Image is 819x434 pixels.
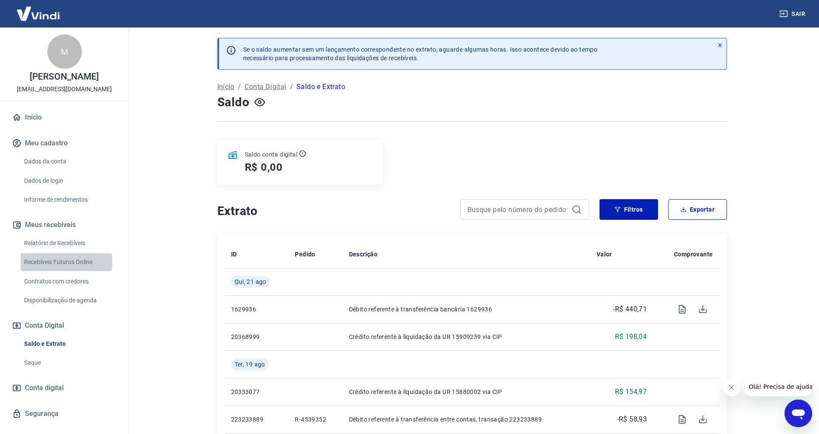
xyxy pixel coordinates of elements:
[615,332,647,342] p: R$ 198,04
[744,377,812,396] iframe: Mensagem da empresa
[21,273,118,290] a: Contratos com credores
[692,409,713,430] span: Download
[17,85,112,94] p: [EMAIL_ADDRESS][DOMAIN_NAME]
[238,82,241,92] p: /
[297,82,345,92] p: Saldo e Extrato
[244,82,286,92] a: Conta Digital
[349,388,583,396] p: Crédito referente à liquidação da UR 15880002 via CIP
[21,234,118,252] a: Relatório de Recebíveis
[10,0,66,27] img: Vindi
[245,160,283,174] h5: R$ 0,00
[10,108,118,127] a: Início
[243,45,598,62] p: Se o saldo aumentar sem um lançamento correspondente no extrato, aguarde algumas horas. Isso acon...
[10,215,118,234] button: Meus recebíveis
[785,400,812,427] iframe: Botão para abrir a janela de mensagens
[10,379,118,397] a: Conta digital
[596,250,612,259] p: Valor
[231,250,237,259] p: ID
[467,203,568,216] input: Busque pelo número do pedido
[245,150,298,159] p: Saldo conta digital
[21,153,118,170] a: Dados da conta
[349,250,378,259] p: Descrição
[778,6,809,22] button: Sair
[21,191,118,209] a: Informe de rendimentos
[21,354,118,372] a: Saque
[21,335,118,353] a: Saldo e Extrato
[21,172,118,190] a: Dados de login
[349,332,583,341] p: Crédito referente à liquidação da UR 15909259 via CIP
[692,299,713,320] span: Download
[235,277,266,286] span: Qui, 21 ago
[723,379,740,396] iframe: Fechar mensagem
[672,409,692,430] span: Visualizar
[613,304,647,314] p: -R$ 440,71
[47,34,82,69] div: M
[217,94,250,111] h4: Saldo
[21,253,118,271] a: Recebíveis Futuros Online
[231,388,281,396] p: 20333077
[235,360,265,369] span: Ter, 19 ago
[290,82,293,92] p: /
[21,292,118,309] a: Disponibilização de agenda
[295,250,315,259] p: Pedido
[217,203,450,220] h4: Extrato
[668,199,727,220] button: Exportar
[295,415,335,424] p: R-4539352
[231,305,281,314] p: 1629936
[10,404,118,423] a: Segurança
[672,299,692,320] span: Visualizar
[615,387,647,397] p: R$ 154,97
[10,134,118,153] button: Meu cadastro
[10,316,118,335] button: Conta Digital
[30,72,99,81] p: [PERSON_NAME]
[5,6,72,13] span: Olá! Precisa de ajuda?
[674,250,713,259] p: Comprovante
[600,199,658,220] button: Filtros
[231,415,281,424] p: 223233889
[349,305,583,314] p: Débito referente à transferência bancária 1629936
[231,332,281,341] p: 20368999
[217,82,235,92] a: Início
[25,382,64,394] span: Conta digital
[617,414,647,425] p: -R$ 58,93
[349,415,583,424] p: Débito referente à transferência entre contas, transação 223233889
